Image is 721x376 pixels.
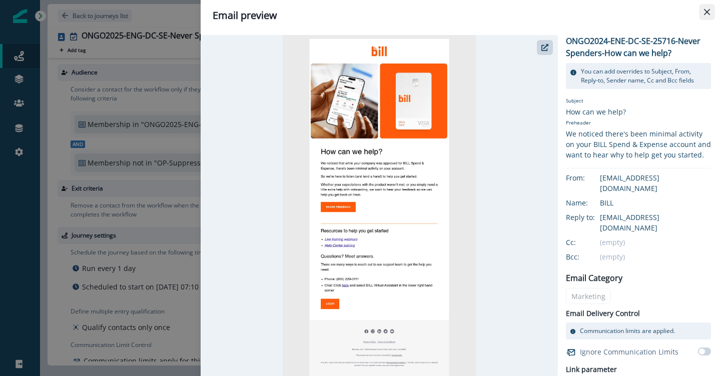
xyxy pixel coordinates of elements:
[566,35,711,59] p: ONGO2024-ENE-DC-SE-25716-Never Spenders-How can we help?
[566,97,711,106] p: Subject
[283,35,475,376] img: email asset unavailable
[581,67,707,85] p: You can add overrides to Subject, From, Reply-to, Sender name, Cc and Bcc fields
[600,212,711,233] div: [EMAIL_ADDRESS][DOMAIN_NAME]
[600,172,711,193] div: [EMAIL_ADDRESS][DOMAIN_NAME]
[566,212,616,222] div: Reply to:
[566,106,711,117] div: How can we help?
[600,237,711,247] div: (empty)
[213,8,709,23] div: Email preview
[566,117,711,128] p: Preheader
[566,172,616,183] div: From:
[566,197,616,208] div: Name:
[566,237,616,247] div: Cc:
[699,4,715,20] button: Close
[566,363,617,376] h2: Link parameter
[566,128,711,160] div: We noticed there's been minimal activity on your BILL Spend & Expense account and want to hear wh...
[600,251,711,262] div: (empty)
[600,197,711,208] div: BILL
[566,251,616,262] div: Bcc:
